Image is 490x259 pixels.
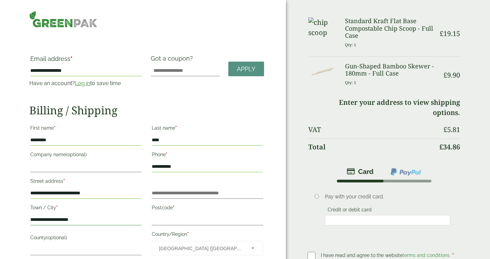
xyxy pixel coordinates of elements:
label: Phone [152,150,263,161]
span: Apply [237,65,256,73]
span: (optional) [46,235,67,240]
span: United Kingdom (UK) [159,241,242,256]
span: I have read and agree to the website [321,253,451,258]
label: First name [30,123,142,135]
bdi: 5.81 [443,125,460,134]
span: £ [443,70,447,80]
small: Qty: 1 [345,42,356,47]
abbr: required [70,55,72,62]
img: chip scoop [308,17,337,38]
label: Street address [30,176,142,188]
abbr: required [166,152,167,157]
bdi: 34.86 [439,142,460,151]
label: Postcode [152,203,263,214]
label: Email address [30,56,142,65]
label: Got a coupon? [151,55,196,65]
span: (optional) [66,152,87,157]
img: ppcp-gateway.png [390,167,422,176]
abbr: required [173,205,175,210]
th: Total [308,139,435,155]
abbr: required [175,125,177,131]
abbr: required [56,205,58,210]
abbr: required [187,231,189,237]
bdi: 9.90 [443,70,460,80]
a: Log in [75,80,90,86]
img: GreenPak Supplies [29,11,97,28]
label: County [30,233,142,244]
a: Apply [228,62,264,76]
span: £ [440,29,443,38]
abbr: required [63,178,65,184]
label: Credit or debit card [325,207,374,214]
abbr: required [54,125,55,131]
abbr: required [452,253,454,258]
th: VAT [308,122,435,138]
h3: Gun-Shaped Bamboo Skewer - 180mm - Full Case [345,63,435,77]
label: Town / City [30,203,142,214]
h3: Standard Kraft Flat Base Compostable Chip Scoop - Full Case [345,17,435,39]
label: Company name [30,150,142,161]
span: £ [439,142,443,151]
label: Country/Region [152,229,263,241]
a: terms and conditions [403,253,450,258]
p: Have an account? to save time [29,79,143,87]
span: £ [443,125,447,134]
small: Qty: 1 [345,80,356,85]
img: stripe.png [347,167,374,176]
bdi: 19.15 [440,29,460,38]
label: Last name [152,123,263,135]
span: Country/Region [152,241,263,255]
p: Pay with your credit card. [325,193,450,200]
h2: Billing / Shipping [29,104,264,117]
td: Enter your address to view shipping options. [308,94,460,121]
iframe: Secure card payment input frame [327,217,448,223]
